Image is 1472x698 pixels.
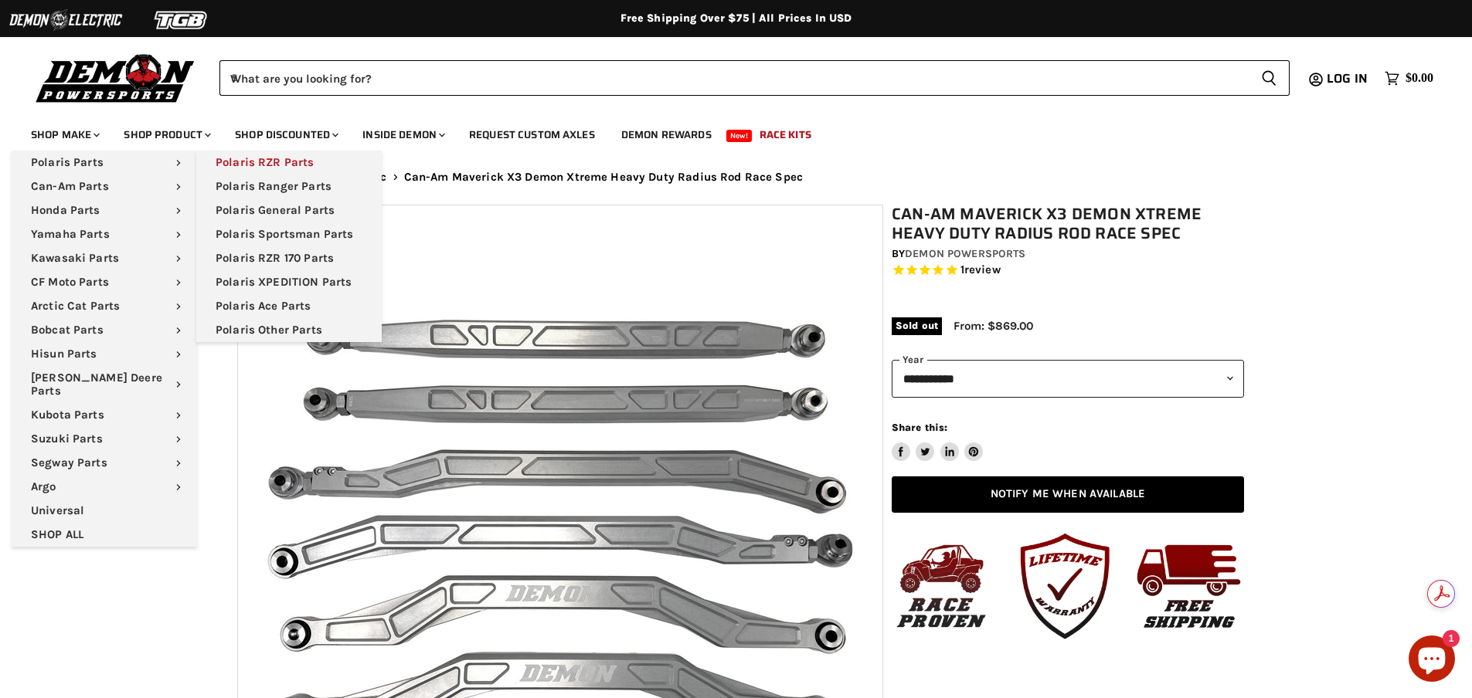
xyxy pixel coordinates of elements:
[892,360,1244,398] select: year
[19,119,109,151] a: Shop Make
[12,427,197,451] a: Suzuki Parts
[118,171,1355,184] nav: Breadcrumbs
[12,403,197,427] a: Kubota Parts
[351,119,454,151] a: Inside Demon
[12,246,197,270] a: Kawasaki Parts
[196,294,382,318] a: Polaris Ace Parts
[12,475,197,499] a: Argo
[1249,60,1290,96] button: Search
[118,12,1355,25] div: Free Shipping Over $75 | All Prices In USD
[8,5,124,35] img: Demon Electric Logo 2
[219,60,1290,96] form: Product
[196,198,382,222] a: Polaris General Parts
[12,342,197,366] a: Hisun Parts
[196,151,382,174] a: Polaris RZR Parts
[892,422,947,433] span: Share this:
[12,151,197,174] a: Polaris Parts
[196,174,382,198] a: Polaris Ranger Parts
[1320,72,1377,86] a: Log in
[12,222,197,246] a: Yamaha Parts
[12,499,197,523] a: Universal
[610,119,723,151] a: Demon Rewards
[19,113,1430,151] ul: Main menu
[1377,67,1441,90] a: $0.00
[12,198,197,222] a: Honda Parts
[196,318,382,342] a: Polaris Other Parts
[12,151,197,547] ul: Main menu
[1130,528,1246,644] img: Free_Shipping.png
[124,5,240,35] img: TGB Logo 2
[12,451,197,475] a: Segway Parts
[12,366,197,403] a: [PERSON_NAME] Deere Parts
[892,476,1244,513] a: Notify Me When Available
[892,317,942,334] span: Sold out
[964,263,1001,277] span: review
[12,318,197,342] a: Bobcat Parts
[960,263,1001,277] span: 1 reviews
[954,319,1033,333] span: From: $869.00
[883,528,999,644] img: Race_Proven.jpg
[892,421,984,462] aside: Share this:
[12,270,197,294] a: CF Moto Parts
[905,247,1025,260] a: Demon Powersports
[219,60,1249,96] input: When autocomplete results are available use up and down arrows to review and enter to select
[12,174,197,198] a: Can-Am Parts
[223,119,348,151] a: Shop Discounted
[748,119,823,151] a: Race Kits
[1404,635,1460,686] inbox-online-store-chat: Shopify online store chat
[12,294,197,318] a: Arctic Cat Parts
[31,50,200,105] img: Demon Powersports
[892,205,1244,243] h1: Can-Am Maverick X3 Demon Xtreme Heavy Duty Radius Rod Race Spec
[404,171,803,184] span: Can-Am Maverick X3 Demon Xtreme Heavy Duty Radius Rod Race Spec
[457,119,607,151] a: Request Custom Axles
[726,130,753,142] span: New!
[1406,71,1433,86] span: $0.00
[196,270,382,294] a: Polaris XPEDITION Parts
[1327,69,1368,88] span: Log in
[1007,528,1123,644] img: Lifte_Time_Warranty.png
[196,151,382,342] ul: Main menu
[12,523,197,547] a: SHOP ALL
[112,119,220,151] a: Shop Product
[892,246,1244,263] div: by
[196,246,382,270] a: Polaris RZR 170 Parts
[892,263,1244,279] span: Rated 5.0 out of 5 stars 1 reviews
[196,222,382,246] a: Polaris Sportsman Parts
